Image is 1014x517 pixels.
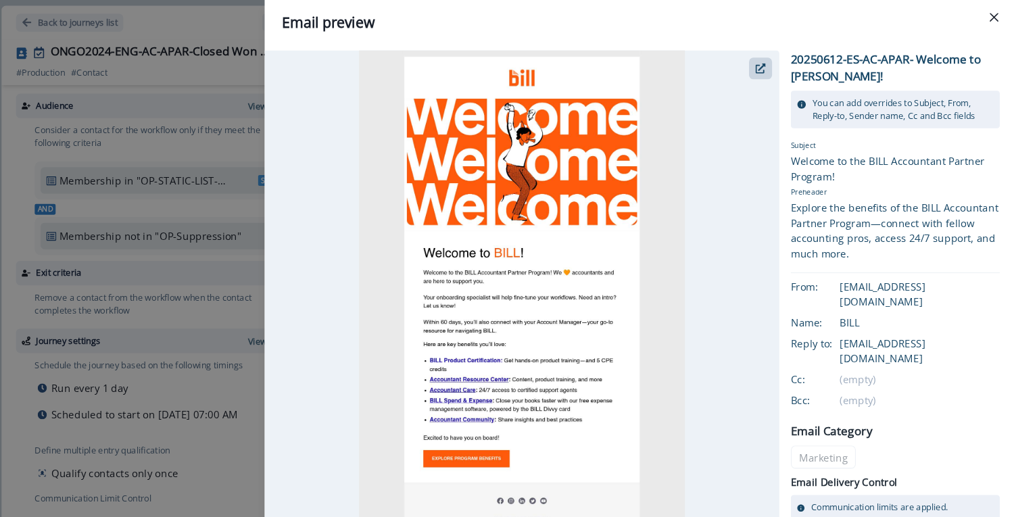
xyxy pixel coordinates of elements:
[804,295,872,310] div: Name:
[804,315,872,329] div: Reply to:
[984,5,1006,27] button: Close
[804,47,1000,80] p: 20250612-ES-AC-APAR- Welcome to [PERSON_NAME]!
[804,188,1000,245] div: Explore the benefits of the BILL Accountant Partner Program—connect with fellow accounting pros, ...
[850,368,1000,383] div: (empty)
[850,349,1000,363] div: (empty)
[825,91,995,115] p: You can add overrides to Subject, From, Reply-to, Sender name, Cc and Bcc fields
[804,368,872,383] div: Bcc:
[850,262,1000,290] div: [EMAIL_ADDRESS][DOMAIN_NAME]
[804,349,872,363] div: Cc:
[327,11,998,31] div: Email preview
[850,295,1000,310] div: BILL
[804,131,1000,144] p: Subject
[850,315,1000,343] div: [EMAIL_ADDRESS][DOMAIN_NAME]
[804,144,1000,172] div: Welcome to the BILL Accountant Partner Program!
[804,262,872,276] div: From:
[400,47,704,517] img: email asset unavailable
[804,172,1000,188] p: Preheader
